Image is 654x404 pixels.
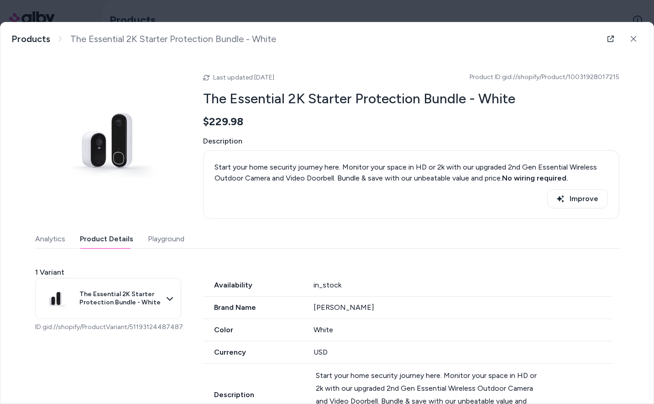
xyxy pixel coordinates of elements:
[203,389,305,400] span: Description
[215,162,608,184] div: Start your home security journey here. Monitor your space in HD or 2k with our upgraded 2nd Gen E...
[314,302,612,313] div: [PERSON_NAME]
[203,347,303,358] span: Currency
[203,302,303,313] span: Brand Name
[314,280,612,291] div: in_stock
[203,324,303,335] span: Color
[11,33,50,45] a: Products
[314,347,612,358] div: USD
[547,189,608,208] button: Improve
[203,136,619,147] span: Description
[203,115,243,128] span: $229.98
[203,280,303,291] span: Availability
[35,278,181,319] button: The Essential 2K Starter Protection Bundle - White
[314,324,612,335] div: White
[35,66,181,213] img: eseential-2-starter-protection-bundle.png
[35,230,65,248] button: Analytics
[470,73,619,82] span: Product ID: gid://shopify/Product/10031928017215
[70,33,276,45] span: The Essential 2K Starter Protection Bundle - White
[148,230,184,248] button: Playground
[35,267,64,278] span: 1 Variant
[502,174,568,182] strong: No wiring required.
[11,33,276,45] nav: breadcrumb
[203,90,619,107] h2: The Essential 2K Starter Protection Bundle - White
[79,290,161,306] span: The Essential 2K Starter Protection Bundle - White
[213,74,274,81] span: Last updated [DATE]
[80,230,133,248] button: Product Details
[35,323,181,332] p: ID: gid://shopify/ProductVariant/51193124487487
[37,280,74,317] img: eseential-2-starter-protection-bundle.png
